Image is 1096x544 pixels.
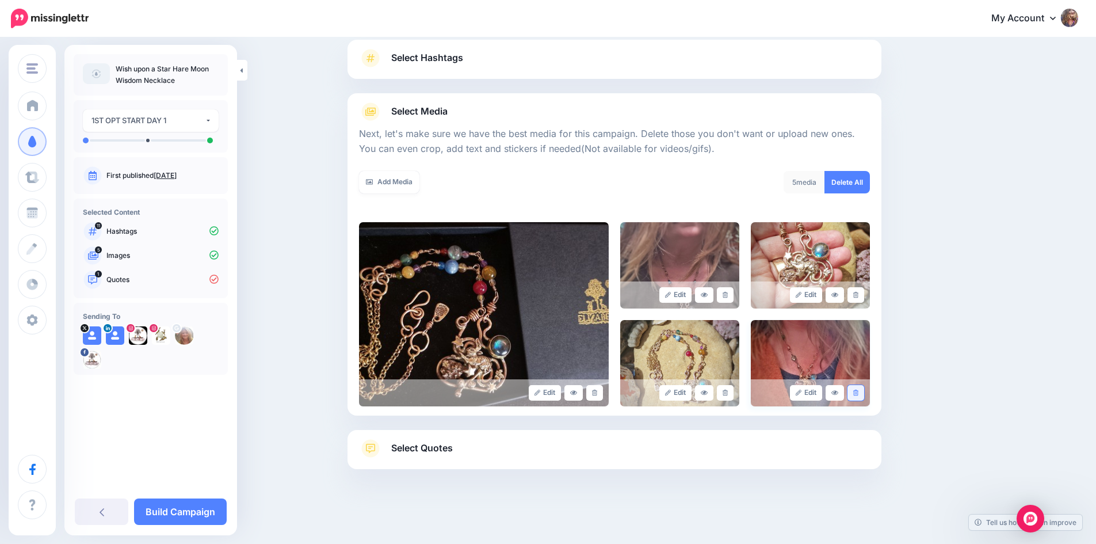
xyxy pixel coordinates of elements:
[784,171,825,193] div: media
[359,127,870,157] p: Next, let's make sure we have the best media for this campaign. Delete those you don't want or up...
[116,63,219,86] p: Wish upon a Star Hare Moon Wisdom Necklace
[83,312,219,321] h4: Sending To
[359,439,870,469] a: Select Quotes
[391,440,453,456] span: Select Quotes
[620,320,739,406] img: TSIELN1YQUYJ57GDTWWVDWXJ5N3N07CA_large.jpg
[620,222,739,309] img: LWWGW7VS0IS1MWH7AP4FBR3OSQ5C6A0P_large.jpg
[106,275,219,285] p: Quotes
[824,171,870,193] a: Delete All
[659,287,692,303] a: Edit
[391,104,448,119] span: Select Media
[175,326,193,345] img: ACg8ocIItpYAggqCbx6VYXN5tdamGL_Fhn_V6AAPUNdtv8VkzcvINPgs96-c-89235.png
[391,50,463,66] span: Select Hashtags
[790,385,823,401] a: Edit
[529,385,562,401] a: Edit
[969,515,1082,530] a: Tell us how we can improve
[83,63,110,84] img: article-default-image-icon.png
[1017,505,1044,532] div: Open Intercom Messenger
[359,49,870,79] a: Select Hashtags
[980,5,1079,33] a: My Account
[751,222,870,309] img: MKD22GO9RFDW1YVY3RRHY9YUTXCWPOIV_large.jpg
[152,326,170,345] img: 29093076_177830786186637_2442668774499811328_n-bsa154574.jpg
[91,114,205,127] div: 1ST OPT START DAY 1
[359,102,870,121] a: Select Media
[83,326,101,345] img: user_default_image.png
[154,171,177,180] a: [DATE]
[83,208,219,216] h4: Selected Content
[359,222,609,406] img: UXD6QWUDR5ADM437DIGTX82ADYESCTS8_large.jpg
[106,226,219,237] p: Hashtags
[11,9,89,28] img: Missinglettr
[106,170,219,181] p: First published
[106,250,219,261] p: Images
[95,271,102,277] span: 1
[83,351,101,369] img: 416000054_833754782093805_3378606402551713500_n-bsa154571.jpg
[751,320,870,406] img: OI5L0N519CCJ02M1LAKOYTD9K2YZOSGD_large.jpg
[359,171,419,193] a: Add Media
[95,246,102,253] span: 5
[106,326,124,345] img: user_default_image.png
[129,326,147,345] img: 469720123_1986025008541356_8358818119560858757_n-bsa154275.jpg
[359,121,870,406] div: Select Media
[790,287,823,303] a: Edit
[792,178,796,187] span: 5
[26,63,38,74] img: menu.png
[95,222,102,229] span: 11
[83,109,219,132] button: 1ST OPT START DAY 1
[659,385,692,401] a: Edit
